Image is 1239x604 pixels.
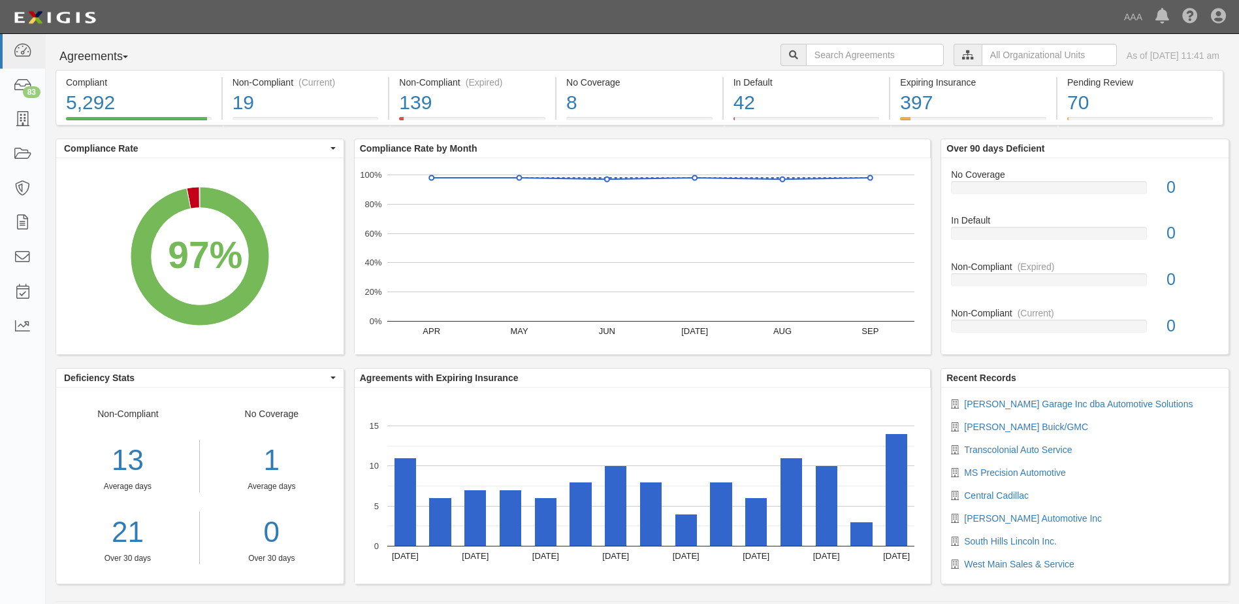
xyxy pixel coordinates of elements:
[56,139,344,158] button: Compliance Rate
[1182,9,1198,25] i: Help Center - Complianz
[900,76,1046,89] div: Expiring Insurance
[200,407,344,564] div: No Coverage
[369,461,378,471] text: 10
[941,168,1229,181] div: No Coverage
[392,551,419,561] text: [DATE]
[223,117,389,127] a: Non-Compliant(Current)19
[602,551,629,561] text: [DATE]
[56,407,200,564] div: Non-Compliant
[369,316,381,326] text: 0%
[56,117,221,127] a: Compliant5,292
[374,501,379,511] text: 5
[364,199,381,209] text: 80%
[210,440,334,481] div: 1
[964,559,1074,569] a: West Main Sales & Service
[1127,49,1219,62] div: As of [DATE] 11:41 am
[861,326,878,336] text: SEP
[1018,260,1055,273] div: (Expired)
[56,553,199,564] div: Over 30 days
[941,214,1229,227] div: In Default
[233,76,379,89] div: Non-Compliant (Current)
[399,89,545,117] div: 139
[1157,176,1229,199] div: 0
[964,490,1029,501] a: Central Cadillac
[1157,314,1229,338] div: 0
[298,76,335,89] div: (Current)
[369,421,378,431] text: 15
[890,117,1056,127] a: Expiring Insurance397
[66,76,212,89] div: Compliant
[982,44,1117,66] input: All Organizational Units
[355,388,931,584] svg: A chart.
[364,228,381,238] text: 60%
[673,551,700,561] text: [DATE]
[813,551,839,561] text: [DATE]
[946,373,1016,383] b: Recent Records
[964,399,1193,409] a: [PERSON_NAME] Garage Inc dba Automotive Solutions
[423,326,440,336] text: APR
[532,551,559,561] text: [DATE]
[724,117,890,127] a: In Default42
[964,536,1057,546] a: South Hills Lincoln Inc.
[598,326,615,336] text: JUN
[941,307,1229,320] div: Non-Compliant
[364,287,381,297] text: 20%
[56,44,153,70] button: Agreements
[64,371,327,384] span: Deficiency Stats
[168,229,242,282] div: 97%
[56,158,344,354] svg: A chart.
[964,445,1072,455] a: Transcolonial Auto Service
[1067,89,1213,117] div: 70
[56,440,199,481] div: 13
[66,89,212,117] div: 5,292
[964,467,1066,478] a: MS Precision Automotive
[56,481,199,492] div: Average days
[510,326,528,336] text: MAY
[1118,4,1149,30] a: AAA
[883,551,910,561] text: [DATE]
[566,76,713,89] div: No Coverage
[951,168,1219,214] a: No Coverage0
[951,214,1219,260] a: In Default0
[233,89,379,117] div: 19
[1157,268,1229,292] div: 0
[389,117,555,127] a: Non-Compliant(Expired)139
[1067,76,1213,89] div: Pending Review
[10,6,100,29] img: logo-5460c22ac91f19d4615b14bd174203de0afe785f0fc80cf4dbbc73dc1793850b.png
[951,260,1219,307] a: Non-Compliant(Expired)0
[733,76,880,89] div: In Default
[364,258,381,267] text: 40%
[941,260,1229,273] div: Non-Compliant
[681,326,708,336] text: [DATE]
[374,541,379,551] text: 0
[210,481,334,492] div: Average days
[964,422,1088,432] a: [PERSON_NAME] Buick/GMC
[773,326,792,336] text: AUG
[1057,117,1223,127] a: Pending Review70
[466,76,503,89] div: (Expired)
[964,513,1102,524] a: [PERSON_NAME] Automotive Inc
[556,117,722,127] a: No Coverage8
[210,512,334,553] a: 0
[1018,307,1054,320] div: (Current)
[1157,222,1229,245] div: 0
[56,512,199,553] a: 21
[743,551,769,561] text: [DATE]
[210,553,334,564] div: Over 30 days
[462,551,489,561] text: [DATE]
[806,44,944,66] input: Search Agreements
[951,307,1219,343] a: Non-Compliant(Current)0
[23,86,40,98] div: 83
[355,158,931,354] svg: A chart.
[733,89,880,117] div: 42
[900,89,1046,117] div: 397
[399,76,545,89] div: Non-Compliant (Expired)
[566,89,713,117] div: 8
[64,142,327,155] span: Compliance Rate
[360,170,382,180] text: 100%
[360,143,477,154] b: Compliance Rate by Month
